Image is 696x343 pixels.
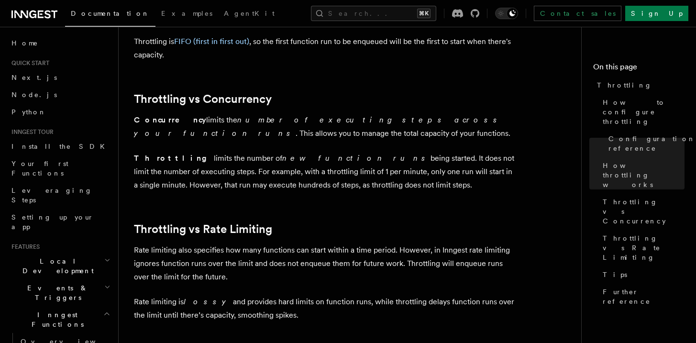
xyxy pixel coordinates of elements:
button: Toggle dark mode [495,8,518,19]
p: Rate limiting also specifies how many functions can start within a time period. However, in Innge... [134,243,517,284]
kbd: ⌘K [417,9,431,18]
a: Throttling vs Rate Limiting [599,230,685,266]
a: Leveraging Steps [8,182,112,209]
p: limits the . This allows you to manage the total capacity of your functions. [134,113,517,140]
p: limits the number of being started. It does not limit the number of executing steps. For example,... [134,152,517,192]
span: AgentKit [224,10,275,17]
span: Throttling vs Rate Limiting [603,233,685,262]
span: Python [11,108,46,116]
span: Examples [161,10,212,17]
span: Configuration reference [608,134,696,153]
a: Node.js [8,86,112,103]
span: Features [8,243,40,251]
span: Further reference [603,287,685,306]
span: Home [11,38,38,48]
a: FIFO (first in first out) [174,37,249,46]
em: new function runs [282,154,431,163]
span: Setting up your app [11,213,94,231]
a: How to configure throttling [599,94,685,130]
h4: On this page [593,61,685,77]
span: Throttling [597,80,652,90]
button: Events & Triggers [8,279,112,306]
span: Install the SDK [11,143,110,150]
span: Documentation [71,10,150,17]
a: Contact sales [534,6,621,21]
span: Events & Triggers [8,283,104,302]
a: Next.js [8,69,112,86]
p: Throttling is , so the first function run to be enqueued will be the first to start when there's ... [134,35,517,62]
span: Inngest Functions [8,310,103,329]
a: Python [8,103,112,121]
a: Further reference [599,283,685,310]
span: Tips [603,270,627,279]
p: Rate limiting is and provides hard limits on function runs, while throttling delays function runs... [134,295,517,322]
span: Node.js [11,91,57,99]
button: Local Development [8,253,112,279]
a: Tips [599,266,685,283]
a: Throttling vs Rate Limiting [134,222,272,236]
span: How throttling works [603,161,685,189]
a: Your first Functions [8,155,112,182]
a: How throttling works [599,157,685,193]
span: Your first Functions [11,160,68,177]
span: Next.js [11,74,57,81]
span: How to configure throttling [603,98,685,126]
span: Quick start [8,59,49,67]
strong: Throttling [134,154,214,163]
a: Setting up your app [8,209,112,235]
span: Local Development [8,256,104,276]
a: Throttling [593,77,685,94]
span: Inngest tour [8,128,54,136]
strong: Concurrency [134,115,206,124]
em: number of executing steps across your function runs [134,115,502,138]
a: Throttling vs Concurrency [134,92,272,106]
a: Sign Up [625,6,688,21]
a: Documentation [65,3,155,27]
span: Leveraging Steps [11,187,92,204]
button: Search...⌘K [311,6,436,21]
a: Configuration reference [605,130,685,157]
a: Install the SDK [8,138,112,155]
em: lossy [184,297,233,306]
a: AgentKit [218,3,280,26]
a: Home [8,34,112,52]
span: Throttling vs Concurrency [603,197,685,226]
a: Throttling vs Concurrency [599,193,685,230]
a: Examples [155,3,218,26]
button: Inngest Functions [8,306,112,333]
